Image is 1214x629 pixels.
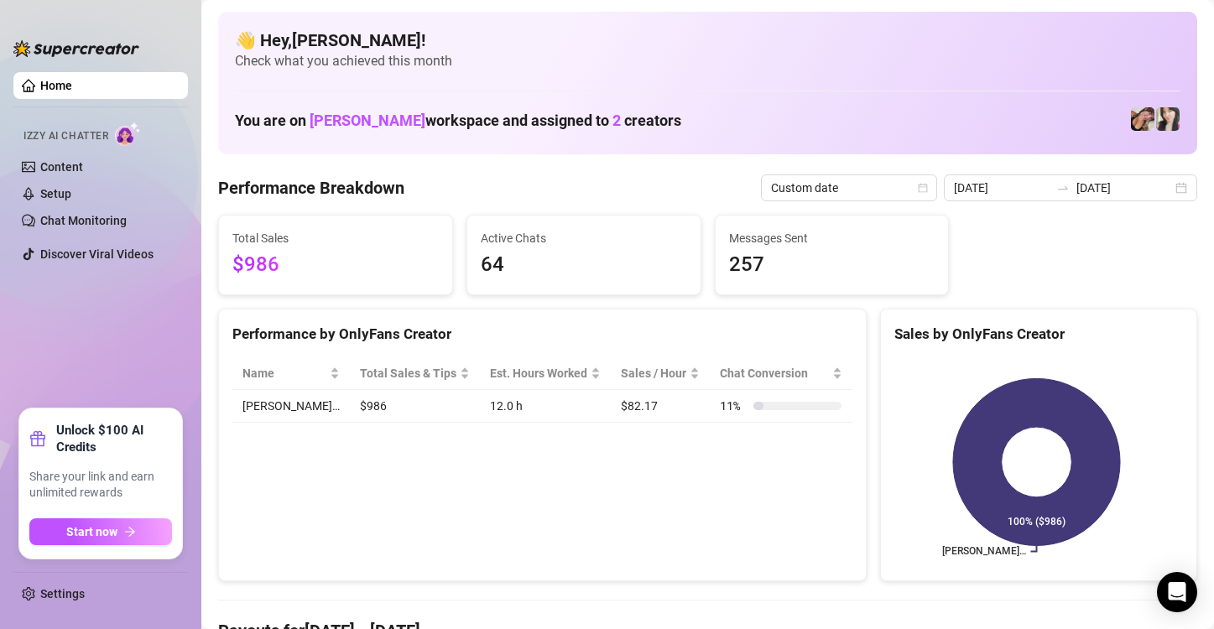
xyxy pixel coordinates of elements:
td: 12.0 h [480,390,611,423]
td: $986 [350,390,480,423]
span: $986 [232,249,439,281]
span: Messages Sent [729,229,935,247]
span: Chat Conversion [720,364,828,382]
div: Open Intercom Messenger [1157,572,1197,612]
td: [PERSON_NAME]… [232,390,350,423]
span: swap-right [1056,181,1070,195]
img: logo-BBDzfeDw.svg [13,40,139,57]
span: Check what you achieved this month [235,52,1180,70]
a: Content [40,160,83,174]
strong: Unlock $100 AI Credits [56,422,172,455]
th: Sales / Hour [611,357,710,390]
img: Christina [1156,107,1180,131]
span: Name [242,364,326,382]
img: Christina [1131,107,1154,131]
span: Izzy AI Chatter [23,128,108,144]
h4: Performance Breakdown [218,176,404,200]
span: 64 [481,249,687,281]
a: Setup [40,187,71,200]
span: to [1056,181,1070,195]
span: Total Sales & Tips [360,364,456,382]
span: [PERSON_NAME] [310,112,425,129]
div: Performance by OnlyFans Creator [232,323,852,346]
span: 11 % [720,397,747,415]
button: Start nowarrow-right [29,518,172,545]
span: calendar [918,183,928,193]
th: Chat Conversion [710,357,852,390]
span: Sales / Hour [621,364,686,382]
span: Total Sales [232,229,439,247]
th: Name [232,357,350,390]
td: $82.17 [611,390,710,423]
span: 257 [729,249,935,281]
span: 2 [612,112,621,129]
span: Share your link and earn unlimited rewards [29,469,172,502]
a: Discover Viral Videos [40,247,154,261]
input: End date [1076,179,1172,197]
span: Custom date [771,175,927,200]
a: Chat Monitoring [40,214,127,227]
span: gift [29,430,46,447]
span: arrow-right [124,526,136,538]
input: Start date [954,179,1050,197]
div: Est. Hours Worked [490,364,587,382]
div: Sales by OnlyFans Creator [894,323,1183,346]
span: Start now [66,525,117,538]
text: [PERSON_NAME]… [941,546,1025,558]
span: Active Chats [481,229,687,247]
img: AI Chatter [115,122,141,146]
h4: 👋 Hey, [PERSON_NAME] ! [235,29,1180,52]
h1: You are on workspace and assigned to creators [235,112,681,130]
th: Total Sales & Tips [350,357,480,390]
a: Home [40,79,72,92]
a: Settings [40,587,85,600]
